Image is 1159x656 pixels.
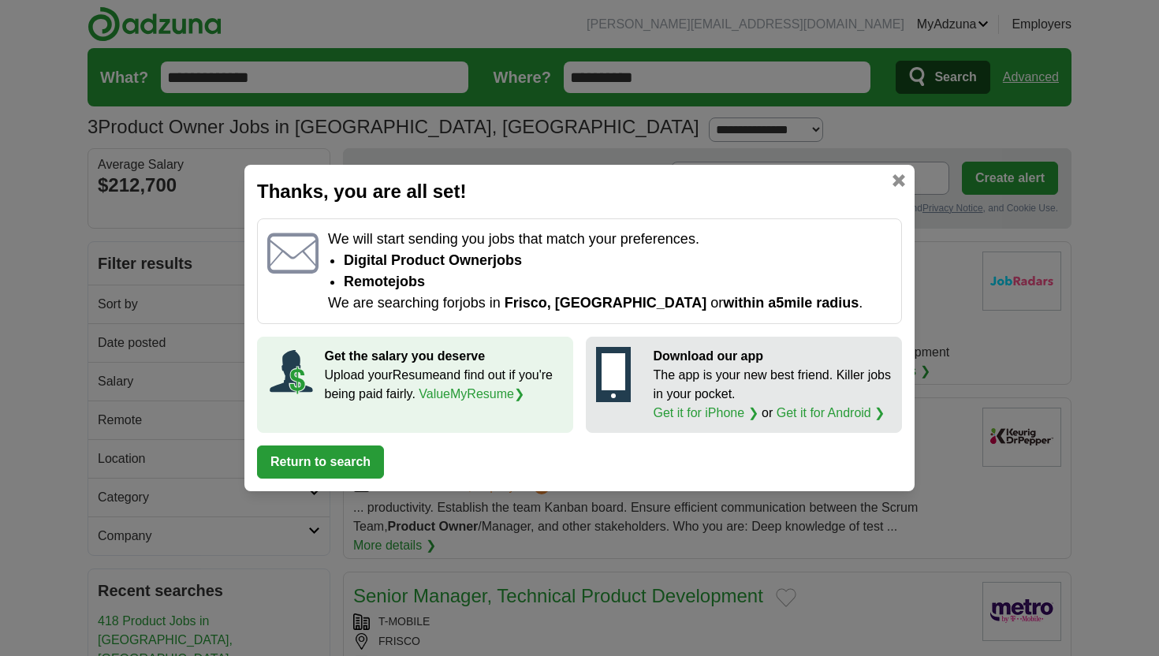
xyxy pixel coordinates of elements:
a: Get it for iPhone ❯ [654,406,758,419]
p: Get the salary you deserve [325,347,564,366]
p: The app is your new best friend. Killer jobs in your pocket. or [654,366,893,423]
p: We will start sending you jobs that match your preferences. [328,229,892,250]
li: Digital Product Owner jobs [344,250,892,271]
p: Upload your Resume and find out if you're being paid fairly. [325,366,564,404]
a: Get it for Android ❯ [777,406,885,419]
span: within a 5 mile radius [723,295,859,311]
h2: Thanks, you are all set! [257,177,902,206]
li: Remote jobs [344,271,892,293]
p: We are searching for jobs in or . [328,293,892,314]
p: Download our app [654,347,893,366]
a: ValueMyResume❯ [419,387,524,401]
button: Return to search [257,445,384,479]
span: Frisco, [GEOGRAPHIC_DATA] [505,295,706,311]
